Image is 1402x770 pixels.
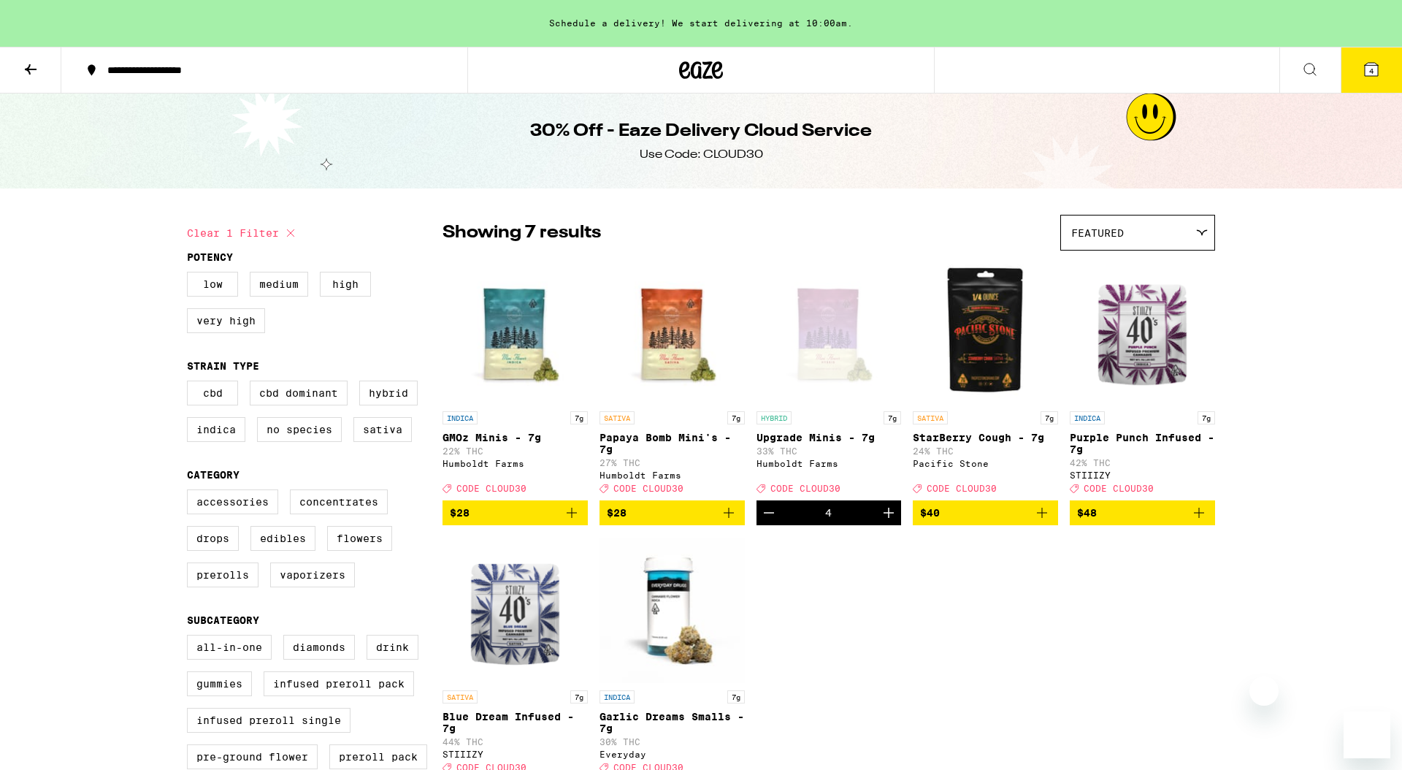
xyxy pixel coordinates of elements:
[187,563,258,587] label: Prerolls
[913,500,1058,525] button: Add to bag
[443,446,588,456] p: 22% THC
[756,258,902,500] a: Open page for Upgrade Minis - 7g from Humboldt Farms
[1041,411,1058,424] p: 7g
[876,500,901,525] button: Increment
[456,484,526,493] span: CODE CLOUD30
[1070,258,1215,500] a: Open page for Purple Punch Infused - 7g from STIIIZY
[727,411,745,424] p: 7g
[600,258,745,500] a: Open page for Papaya Bomb Mini's - 7g from Humboldt Farms
[187,381,238,405] label: CBD
[187,635,272,660] label: All-In-One
[443,258,588,404] img: Humboldt Farms - GMOz Minis - 7g
[530,119,872,144] h1: 30% Off - Eaze Delivery Cloud Service
[756,459,902,468] div: Humboldt Farms
[257,417,342,442] label: No Species
[913,446,1058,456] p: 24% THC
[320,272,371,297] label: High
[1070,458,1215,468] p: 42% THC
[443,537,588,683] img: STIIIZY - Blue Dream Infused - 7g
[187,272,238,297] label: Low
[187,251,233,263] legend: Potency
[600,537,745,683] img: Everyday - Garlic Dreams Smalls - 7g
[250,381,348,405] label: CBD Dominant
[927,484,997,493] span: CODE CLOUD30
[1070,500,1215,525] button: Add to bag
[756,446,902,456] p: 33% THC
[600,458,745,468] p: 27% THC
[187,417,245,442] label: Indica
[600,711,745,734] p: Garlic Dreams Smalls - 7g
[187,360,259,372] legend: Strain Type
[600,411,635,424] p: SATIVA
[187,708,350,733] label: Infused Preroll Single
[756,500,781,525] button: Decrement
[443,711,588,734] p: Blue Dream Infused - 7g
[443,750,588,759] div: STIIIZY
[353,417,412,442] label: Sativa
[756,432,902,443] p: Upgrade Minis - 7g
[329,744,427,769] label: Preroll Pack
[443,737,588,747] p: 44% THC
[1071,227,1124,239] span: Featured
[727,690,745,704] p: 7g
[600,470,745,480] div: Humboldt Farms
[640,147,763,163] div: Use Code: CLOUD30
[920,507,940,519] span: $40
[600,737,745,747] p: 30% THC
[327,526,392,551] label: Flowers
[250,272,308,297] label: Medium
[443,411,478,424] p: INDICA
[913,258,1058,404] img: Pacific Stone - StarBerry Cough - 7g
[1070,258,1215,404] img: STIIIZY - Purple Punch Infused - 7g
[825,507,832,519] div: 4
[283,635,355,660] label: Diamonds
[187,614,259,626] legend: Subcategory
[187,744,318,769] label: Pre-ground Flower
[443,690,478,704] p: SATIVA
[359,381,418,405] label: Hybrid
[187,671,252,696] label: Gummies
[913,432,1058,443] p: StarBerry Cough - 7g
[187,308,265,333] label: Very High
[600,500,745,525] button: Add to bag
[570,411,588,424] p: 7g
[913,411,948,424] p: SATIVA
[600,690,635,704] p: INDICA
[1070,432,1215,455] p: Purple Punch Infused - 7g
[367,635,418,660] label: Drink
[1077,507,1097,519] span: $48
[187,469,240,481] legend: Category
[756,411,792,424] p: HYBRID
[450,507,470,519] span: $28
[600,432,745,455] p: Papaya Bomb Mini's - 7g
[913,258,1058,500] a: Open page for StarBerry Cough - 7g from Pacific Stone
[443,221,601,245] p: Showing 7 results
[187,215,299,251] button: Clear 1 filter
[600,750,745,759] div: Everyday
[290,489,388,514] label: Concentrates
[443,258,588,500] a: Open page for GMOz Minis - 7g from Humboldt Farms
[1084,484,1154,493] span: CODE CLOUD30
[264,671,414,696] label: Infused Preroll Pack
[913,459,1058,468] div: Pacific Stone
[1070,470,1215,480] div: STIIIZY
[1070,411,1105,424] p: INDICA
[187,526,239,551] label: Drops
[570,690,588,704] p: 7g
[1341,47,1402,93] button: 4
[187,489,278,514] label: Accessories
[607,507,627,519] span: $28
[1198,411,1215,424] p: 7g
[770,484,840,493] span: CODE CLOUD30
[613,484,683,493] span: CODE CLOUD30
[600,258,745,404] img: Humboldt Farms - Papaya Bomb Mini's - 7g
[1249,676,1279,706] iframe: Close message
[250,526,315,551] label: Edibles
[884,411,901,424] p: 7g
[443,459,588,468] div: Humboldt Farms
[1344,712,1390,758] iframe: Button to launch messaging window
[1369,66,1374,75] span: 4
[443,432,588,443] p: GMOz Minis - 7g
[270,563,355,587] label: Vaporizers
[443,500,588,525] button: Add to bag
